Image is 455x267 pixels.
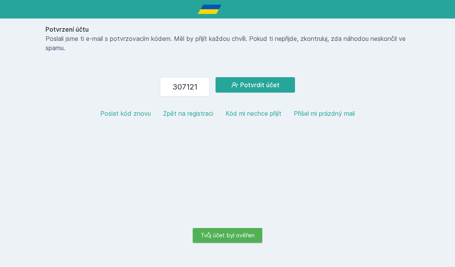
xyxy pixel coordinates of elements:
[226,109,281,118] button: Kód mi nechce přijít
[100,109,151,118] button: Poslat kód znovu
[193,228,262,243] div: Tvůj účet byl ověřen
[45,25,410,34] h1: Potvrzení účtu
[294,109,355,118] button: Přišel mi prázdný mail
[45,34,410,52] p: Poslali jsme ti e-mail s potvrzovacím kódem. Měl by přijít každou chvíli. Pokud ti nepřijde, zkon...
[216,77,295,93] button: Potvrdit účet
[163,109,213,118] button: Zpět na registraci
[160,77,209,96] input: 123456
